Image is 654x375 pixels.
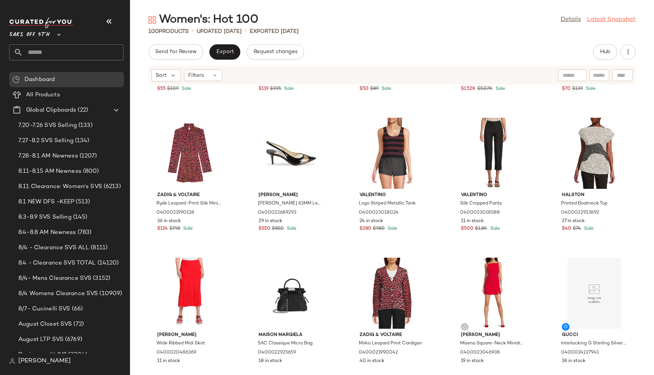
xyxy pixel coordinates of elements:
[460,340,525,347] span: Misena Square-Neck Minidress
[157,332,222,339] span: [PERSON_NAME]
[360,226,371,232] span: $280
[192,27,194,36] span: •
[182,226,193,231] span: Sale
[359,349,398,356] span: 0400021990042
[18,357,71,366] span: [PERSON_NAME]
[73,136,89,145] span: (134)
[156,209,194,216] span: 0400021990118
[9,18,74,28] img: cfy_white_logo.C9jOOHJF.svg
[562,192,627,199] span: Halston
[460,209,500,216] span: 0400023018588
[81,167,99,176] span: (800)
[562,358,586,365] span: 18 in stock
[477,86,493,93] span: $5.07K
[18,152,78,161] span: 7.28-8.1 AM Newness
[12,76,20,83] img: svg%3e
[157,226,168,232] span: $124
[556,118,633,189] img: 0400022913892
[561,15,581,24] a: Details
[259,192,324,199] span: [PERSON_NAME]
[575,365,586,372] span: $570
[18,289,98,298] span: 8/4 Womens Clearance SVS
[148,16,156,24] img: svg%3e
[359,200,416,207] span: Logo Striped Metallic Tank
[360,192,425,199] span: Valentino
[9,26,50,40] span: Saks OFF 5TH
[353,258,431,329] img: 0400021990042_REDMULTI
[461,192,526,199] span: Valentino
[180,86,191,91] span: Sale
[461,332,526,339] span: [PERSON_NAME]
[360,365,368,372] span: $96
[386,226,397,231] span: Sale
[259,86,268,93] span: $119
[76,228,92,237] span: (783)
[18,228,76,237] span: 8.4-8.8 AM Newness
[359,340,422,347] span: Mirka Leopard Print Cardigan
[96,259,119,268] span: (14120)
[157,192,222,199] span: Zadig & Voltaire
[556,258,633,329] img: 0400024227941_SILVER
[462,325,467,329] img: svg%3e
[197,28,242,36] p: updated [DATE]
[252,258,330,329] img: 0400022925659_BLACK
[9,358,15,364] img: svg%3e
[369,365,381,372] span: $598
[258,349,296,356] span: 0400022925659
[18,305,70,313] span: 8/7- Cucinelli SVS
[18,351,67,359] span: Designer edit 8/8
[188,71,204,80] span: Filters
[587,15,636,24] a: Latest Snapshot
[373,226,385,232] span: $980
[561,349,599,356] span: 0400024227941
[89,244,107,252] span: (8111)
[360,332,425,339] span: Zadig & Voltaire
[455,258,532,329] img: 0400023046938_RUBY
[370,86,379,93] span: $89
[156,349,196,356] span: 0400020486369
[460,200,502,207] span: Silk Cropped Pants
[353,118,431,189] img: 0400023018024_BLACKMULTI
[461,358,484,365] span: 19 in stock
[18,274,91,283] span: 8/4- Mens Clearance SVS
[91,274,110,283] span: (3152)
[258,340,312,347] span: 5AC Classique Micro Bag
[259,365,271,372] span: $900
[561,340,626,347] span: Interlocking G Sterling Silver Textured Cuff Bracelet
[18,121,77,130] span: 7.20-7.26 SVS Selling
[455,118,532,189] img: 0400023018588_NERO
[18,335,63,344] span: August LTP SVS
[18,198,74,206] span: 8.1 NEW DFS -KEEP
[359,209,399,216] span: 0400023018024
[582,226,594,231] span: Sale
[151,258,228,329] img: 0400020486369
[247,44,304,60] button: Request changes
[259,226,270,232] span: $550
[252,118,330,189] img: 0400022689293_BLACK
[270,86,281,93] span: $395
[155,49,197,55] span: Send for Review
[76,106,88,115] span: (22)
[157,358,180,365] span: 11 in stock
[562,332,627,339] span: Gucci
[380,86,391,91] span: Sale
[562,218,585,225] span: 27 in stock
[472,365,483,372] span: $246
[475,226,487,232] span: $1.8K
[562,226,571,232] span: $40
[259,332,324,339] span: Maison Margiela
[18,136,73,145] span: 7.27-8.2 SVS Selling
[18,213,72,222] span: 8.3-8.9 SVS Selling
[18,182,102,191] span: 8.11 Clearance: Women's SVS
[167,86,179,93] span: $109
[562,365,573,372] span: $342
[18,244,89,252] span: 8/4 - Clearance SVS ALL
[273,365,288,372] span: $1.85K
[26,91,60,99] span: All Products
[67,351,87,359] span: (3304)
[283,86,294,91] span: Sale
[18,259,96,268] span: 8.4 - Clearance SVS TOTAL
[77,121,93,130] span: (133)
[461,86,476,93] span: $1.52K
[209,44,240,60] button: Export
